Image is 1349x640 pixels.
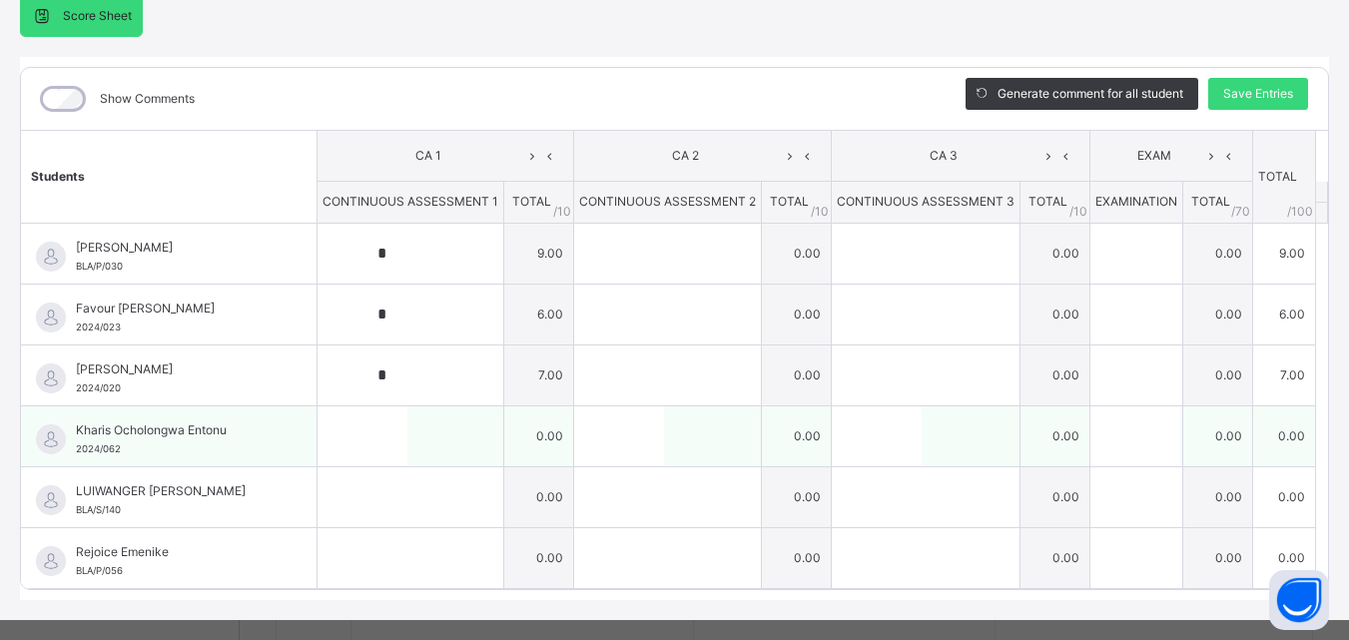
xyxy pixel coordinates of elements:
[770,194,809,209] span: TOTAL
[36,363,66,393] img: default.svg
[1028,194,1067,209] span: TOTAL
[503,466,573,527] td: 0.00
[761,466,831,527] td: 0.00
[1223,85,1293,103] span: Save Entries
[503,223,573,284] td: 9.00
[847,147,1040,165] span: CA 3
[503,405,573,466] td: 0.00
[1105,147,1203,165] span: EXAM
[63,7,132,25] span: Score Sheet
[1182,405,1252,466] td: 0.00
[36,485,66,515] img: default.svg
[1182,344,1252,405] td: 0.00
[761,284,831,344] td: 0.00
[1182,223,1252,284] td: 0.00
[1252,284,1315,344] td: 6.00
[1019,344,1089,405] td: 0.00
[76,382,121,393] span: 2024/020
[1252,405,1315,466] td: 0.00
[503,527,573,588] td: 0.00
[512,194,551,209] span: TOTAL
[1019,405,1089,466] td: 0.00
[323,194,498,209] span: CONTINUOUS ASSESSMENT 1
[1182,466,1252,527] td: 0.00
[76,300,272,318] span: Favour [PERSON_NAME]
[76,504,121,515] span: BLA/S/140
[36,424,66,454] img: default.svg
[100,90,195,108] label: Show Comments
[1269,570,1329,630] button: Open asap
[1252,223,1315,284] td: 9.00
[553,203,571,221] span: / 10
[36,303,66,332] img: default.svg
[503,284,573,344] td: 6.00
[333,147,524,165] span: CA 1
[76,360,272,378] span: [PERSON_NAME]
[811,203,829,221] span: / 10
[1191,194,1230,209] span: TOTAL
[1231,203,1250,221] span: / 70
[579,194,756,209] span: CONTINUOUS ASSESSMENT 2
[1019,527,1089,588] td: 0.00
[761,223,831,284] td: 0.00
[589,147,782,165] span: CA 2
[1019,223,1089,284] td: 0.00
[998,85,1183,103] span: Generate comment for all student
[76,261,123,272] span: BLA/P/030
[1019,284,1089,344] td: 0.00
[1287,203,1313,221] span: /100
[503,344,573,405] td: 7.00
[761,405,831,466] td: 0.00
[1252,131,1315,224] th: TOTAL
[76,565,123,576] span: BLA/P/056
[1182,527,1252,588] td: 0.00
[31,169,85,184] span: Students
[76,443,121,454] span: 2024/062
[761,527,831,588] td: 0.00
[36,242,66,272] img: default.svg
[1069,203,1087,221] span: / 10
[761,344,831,405] td: 0.00
[1252,466,1315,527] td: 0.00
[76,482,272,500] span: LUIWANGER [PERSON_NAME]
[1182,284,1252,344] td: 0.00
[76,239,272,257] span: [PERSON_NAME]
[36,546,66,576] img: default.svg
[76,321,121,332] span: 2024/023
[1019,466,1089,527] td: 0.00
[1095,194,1177,209] span: EXAMINATION
[837,194,1014,209] span: CONTINUOUS ASSESSMENT 3
[1252,344,1315,405] td: 7.00
[1252,527,1315,588] td: 0.00
[76,421,272,439] span: Kharis Ocholongwa Entonu
[76,543,272,561] span: Rejoice Emenike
